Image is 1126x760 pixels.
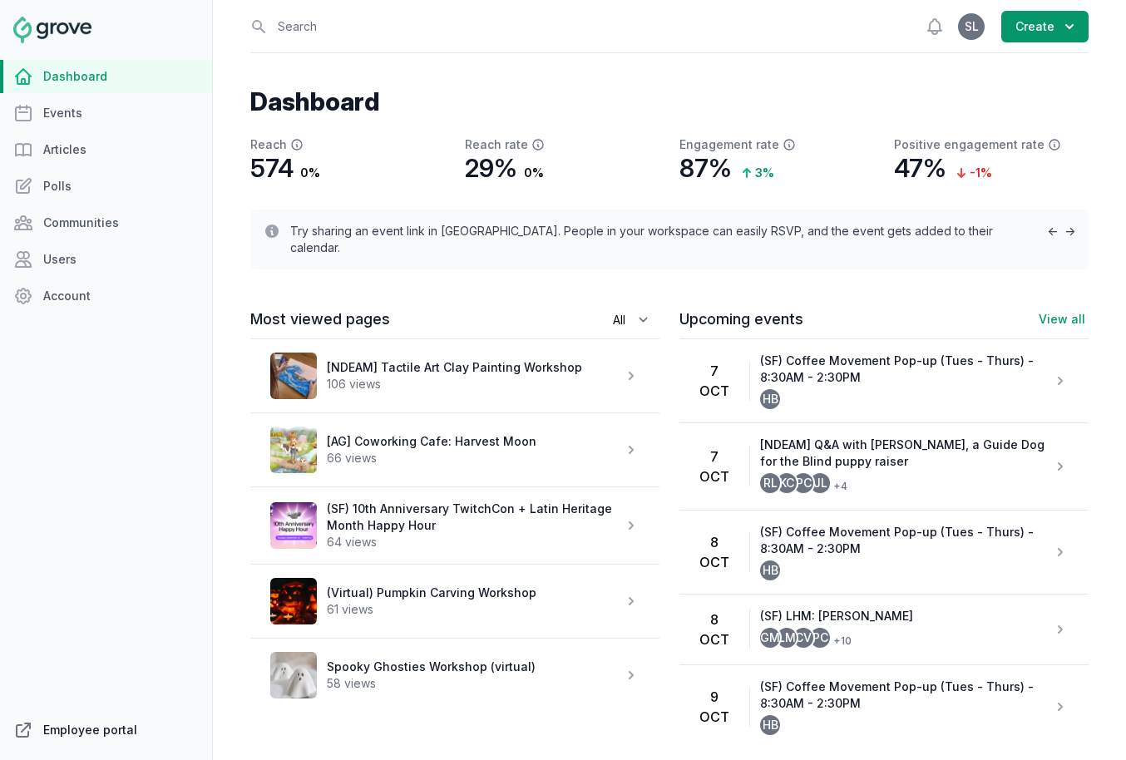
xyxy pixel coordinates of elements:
[300,165,320,181] p: 0 %
[710,609,719,629] h2: 8
[1064,224,1075,238] span: →
[795,632,812,644] span: CV
[699,707,729,727] h3: Oct
[763,719,778,731] span: HB
[710,447,719,466] h2: 7
[699,552,729,572] h3: Oct
[953,165,992,181] p: -1 %
[760,353,1052,386] p: (SF) Coffee Movement Pop-up (Tues - Thurs) - 8:30AM - 2:30PM
[327,433,623,450] p: [AG] Coworking Cafe: Harvest Moon
[327,376,623,392] p: 106 views
[710,687,719,707] h2: 9
[679,153,732,183] p: 87%
[679,423,1089,510] a: 7Oct[NDEAM] Q&A with [PERSON_NAME], a Guide Dog for the Blind puppy raiserRLKCPCJL+4
[250,487,659,564] a: (SF) 10th Anniversary TwitchCon + Latin Heritage Month Happy Hour64 views
[827,631,852,651] span: + 10
[679,511,1089,594] a: 8Oct(SF) Coffee Movement Pop-up (Tues - Thurs) - 8:30AM - 2:30PMHB
[327,534,623,550] p: 64 views
[699,466,729,486] h3: Oct
[327,585,623,601] p: (Virtual) Pumpkin Carving Workshop
[250,136,445,153] p: Reach
[327,450,623,466] p: 66 views
[679,665,1089,748] a: 9Oct(SF) Coffee Movement Pop-up (Tues - Thurs) - 8:30AM - 2:30PMHB
[679,136,874,153] p: Engagement rate
[796,477,812,489] span: PC
[778,632,796,644] span: LM
[710,532,719,552] h2: 8
[958,13,985,40] button: SL
[327,675,623,692] p: 58 views
[827,476,847,496] span: + 4
[812,632,828,644] span: PC
[290,223,1027,256] p: Try sharing an event link in [GEOGRAPHIC_DATA]. People in your workspace can easily RSVP, and the...
[894,136,1089,153] p: Positive engagement rate
[250,413,659,486] a: [AG] Coworking Cafe: Harvest Moon66 views
[699,381,729,401] h3: Oct
[250,309,512,329] h3: Most viewed pages
[1001,11,1089,42] button: Create
[250,339,659,412] a: [NDEAM] Tactile Art Clay Painting Workshop106 views
[763,477,778,489] span: RL
[679,339,1089,422] a: 7Oct(SF) Coffee Movement Pop-up (Tues - Thurs) - 8:30AM - 2:30PMHB
[327,359,623,376] p: [NDEAM] Tactile Art Clay Painting Workshop
[763,393,778,405] span: HB
[710,361,719,381] h2: 7
[327,501,623,534] p: (SF) 10th Anniversary TwitchCon + Latin Heritage Month Happy Hour
[760,524,1052,557] p: (SF) Coffee Movement Pop-up (Tues - Thurs) - 8:30AM - 2:30PM
[327,601,623,618] p: 61 views
[465,136,659,153] p: Reach rate
[699,629,729,649] h3: Oct
[679,309,1035,329] h3: Upcoming events
[250,86,1089,116] h1: Dashboard
[738,165,774,181] p: 3 %
[779,477,794,489] span: KC
[813,477,827,489] span: JL
[763,565,778,576] span: HB
[327,659,623,675] p: Spooky Ghosties Workshop (virtual)
[965,21,979,32] span: SL
[760,679,1052,712] p: (SF) Coffee Movement Pop-up (Tues - Thurs) - 8:30AM - 2:30PM
[760,608,1052,624] p: (SF) LHM: [PERSON_NAME]
[1047,224,1058,238] span: ←
[250,565,659,638] a: (Virtual) Pumpkin Carving Workshop61 views
[13,17,91,43] img: Grove
[894,153,946,183] p: 47%
[524,165,544,181] p: 0 %
[465,153,517,183] p: 29%
[250,639,659,712] a: Spooky Ghosties Workshop (virtual)58 views
[760,632,780,644] span: GM
[250,153,294,183] p: 574
[679,595,1089,664] a: 8Oct(SF) LHM: [PERSON_NAME]GMLMCVPC+10
[760,437,1052,470] p: [NDEAM] Q&A with [PERSON_NAME], a Guide Dog for the Blind puppy raiser
[1035,311,1089,328] a: View all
